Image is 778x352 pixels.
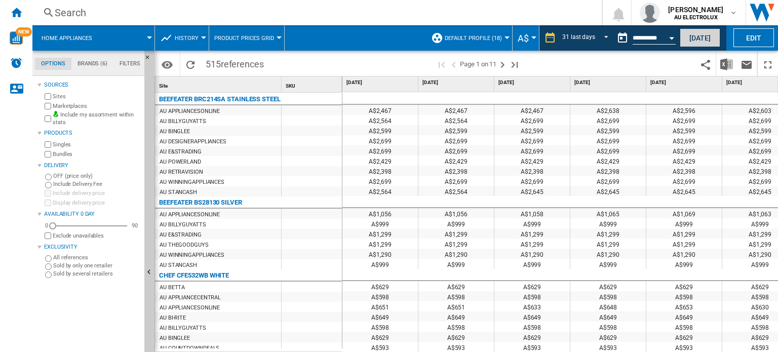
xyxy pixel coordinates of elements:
div: BEEFEATER BRC214SA STAINLESS STEEL [159,93,281,105]
div: AU E&STRADING [160,230,202,240]
div: A$999 [342,259,418,269]
div: A$629 [646,332,722,342]
input: Sold by several retailers [45,271,52,278]
img: profile.jpg [640,3,660,23]
div: This report is based on a date in the past. [612,25,678,51]
div: AU STANCASH [160,260,197,270]
div: A$2,699 [646,176,722,186]
md-select: REPORTS.WIZARD.STEPS.REPORT.STEPS.REPORT_OPTIONS.PERIOD: 31 last days [561,30,612,47]
input: OFF (price only) [45,174,52,180]
div: A$1,299 [494,228,570,239]
div: AU STANCASH [160,187,197,198]
div: A$1,290 [570,249,646,259]
div: A$598 [570,322,646,332]
div: A$593 [418,342,494,352]
button: [DATE] [680,28,720,47]
div: AU WINNINGAPPLIANCES [160,177,224,187]
button: Download in Excel [716,52,736,76]
div: A$1,299 [342,228,418,239]
span: A$ [518,33,529,44]
div: A$593 [646,342,722,352]
div: Sort None [157,76,281,92]
button: Product prices grid [214,25,279,51]
div: A$649 [494,311,570,322]
md-tab-item: Brands (6) [71,58,113,70]
div: A$2,645 [646,186,722,196]
div: A$598 [342,322,418,332]
div: A$649 [646,311,722,322]
div: Default profile (18) [431,25,507,51]
div: A$999 [418,259,494,269]
label: Sold by several retailers [53,270,140,278]
div: A$2,699 [494,176,570,186]
label: Include my assortment within stats [53,111,140,127]
button: Hide [144,51,157,69]
label: Display delivery price [53,199,140,207]
div: A$629 [646,281,722,291]
div: AU BI-RITE [160,313,186,323]
div: 31 last days [562,33,595,41]
div: A$598 [418,291,494,301]
div: AU APPLIANCESONLINE [160,106,220,116]
span: Site [159,83,168,89]
div: [DATE] [420,76,494,89]
div: A$2,699 [570,135,646,145]
div: A$2,564 [342,115,418,125]
div: A$2,429 [494,155,570,166]
div: A$2,699 [646,115,722,125]
button: History [175,25,204,51]
div: AU BINGLEE [160,127,190,137]
span: SKU [286,83,295,89]
div: A$999 [494,259,570,269]
div: A$2,699 [494,145,570,155]
div: A$598 [646,322,722,332]
div: A$1,290 [494,249,570,259]
span: [DATE] [346,79,416,86]
input: Sites [45,93,51,100]
div: [DATE] [648,76,722,89]
div: A$1,065 [570,208,646,218]
button: First page [436,52,448,76]
div: A$1,290 [418,249,494,259]
input: Include delivery price [45,190,51,197]
div: Delivery [44,162,140,170]
button: >Previous page [448,52,460,76]
b: AU ELECTROLUX [674,14,718,21]
div: AU POWERLAND [160,157,201,167]
button: Reload [180,52,201,76]
div: A$649 [570,311,646,322]
div: A$598 [342,291,418,301]
div: A$651 [342,301,418,311]
div: Search [55,6,575,20]
div: A$1,299 [494,239,570,249]
div: A$633 [494,301,570,311]
div: A$1,290 [646,249,722,259]
div: A$1,056 [418,208,494,218]
div: AU WINNINGAPPLIANCES [160,250,224,260]
div: [DATE] [496,76,570,89]
span: references [221,59,264,69]
div: A$ [518,25,534,51]
button: md-calendar [612,28,633,48]
div: AU APPLIANCESONLINE [160,210,220,220]
div: A$629 [418,332,494,342]
div: Home appliances [37,25,149,51]
div: A$2,699 [418,145,494,155]
label: Bundles [53,150,140,158]
input: Include my assortment within stats [45,112,51,125]
button: Default profile (18) [445,25,507,51]
div: A$999 [494,218,570,228]
div: History [160,25,204,51]
div: A$2,429 [342,155,418,166]
div: A$2,699 [570,115,646,125]
div: [DATE] [572,76,646,89]
div: A$2,638 [570,105,646,115]
div: A$2,398 [418,166,494,176]
img: mysite-bg-18x18.png [53,111,59,117]
span: [PERSON_NAME] [668,5,723,15]
span: Page 1 on 11 [460,52,496,76]
div: A$1,290 [342,249,418,259]
div: AU BILLYGUYATTS [160,116,206,127]
div: AU BILLYGUYATTS [160,220,206,230]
